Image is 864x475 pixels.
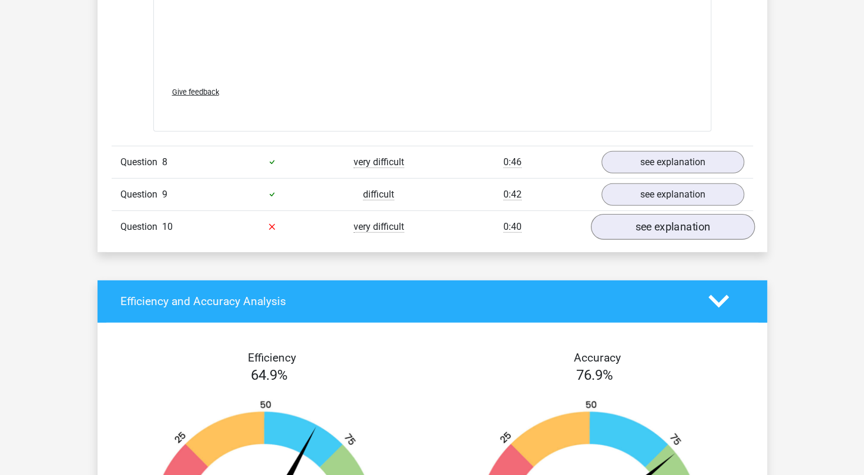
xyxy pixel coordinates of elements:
span: Question [120,220,162,234]
span: 9 [162,189,167,200]
span: Question [120,155,162,169]
span: 76.9% [576,367,613,383]
h4: Accuracy [446,351,749,364]
span: Give feedback [172,88,219,96]
span: difficult [363,189,394,200]
span: 8 [162,156,167,168]
span: 0:46 [503,156,522,168]
h4: Efficiency and Accuracy Analysis [120,295,691,308]
span: very difficult [354,156,404,168]
a: see explanation [590,214,754,240]
a: see explanation [601,183,744,206]
a: see explanation [601,151,744,173]
span: very difficult [354,221,404,233]
span: 0:40 [503,221,522,233]
span: 64.9% [251,367,288,383]
span: 10 [162,221,173,232]
span: Question [120,188,162,202]
h4: Efficiency [120,351,423,364]
span: 0:42 [503,189,522,200]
